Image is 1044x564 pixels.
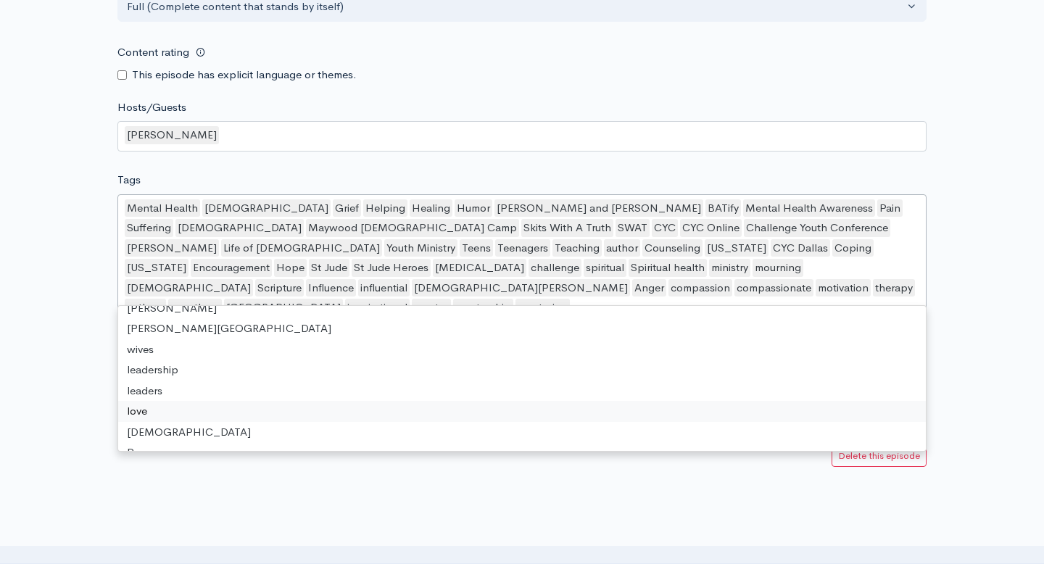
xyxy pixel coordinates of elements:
[744,219,890,237] div: Challenge Youth Conference
[118,360,926,381] div: leadership
[743,199,875,217] div: Mental Health Awareness
[118,339,926,360] div: wives
[616,219,650,237] div: SWAT
[345,299,410,317] div: inspirational
[306,219,519,237] div: Maywood [DEMOGRAPHIC_DATA] Camp
[384,239,457,257] div: Youth Ministry
[832,446,927,467] a: Delete this episode
[221,239,382,257] div: Life of [DEMOGRAPHIC_DATA]
[734,279,813,297] div: compassionate
[873,279,915,297] div: therapy
[460,239,493,257] div: Teens
[668,279,732,297] div: compassion
[494,199,703,217] div: [PERSON_NAME] and [PERSON_NAME]
[433,259,526,277] div: [MEDICAL_DATA]
[705,199,741,217] div: BATify
[877,199,903,217] div: Pain
[529,259,581,277] div: challenge
[753,259,803,277] div: mourning
[125,299,166,317] div: authors
[125,259,188,277] div: [US_STATE]
[521,219,613,237] div: Skits With A Truth
[410,199,452,217] div: Healing
[705,239,768,257] div: [US_STATE]
[816,279,871,297] div: motivation
[363,199,407,217] div: Helping
[175,219,304,237] div: [DEMOGRAPHIC_DATA]
[224,299,343,317] div: [GEOGRAPHIC_DATA]
[125,126,219,144] div: [PERSON_NAME]
[352,259,431,277] div: St Jude Heroes
[132,67,357,83] label: This episode has explicit language or themes.
[125,219,173,237] div: Suffering
[118,442,926,463] div: Process
[832,239,874,257] div: Coping
[495,239,550,257] div: Teenagers
[604,239,640,257] div: author
[306,279,356,297] div: Influence
[202,199,331,217] div: [DEMOGRAPHIC_DATA]
[358,279,410,297] div: influential
[652,219,678,237] div: CYC
[552,239,602,257] div: Teaching
[125,199,200,217] div: Mental Health
[642,239,703,257] div: Counseling
[333,199,361,217] div: Grief
[453,299,513,317] div: mentorship
[412,279,630,297] div: [DEMOGRAPHIC_DATA][PERSON_NAME]
[629,259,707,277] div: Spiritual health
[771,239,830,257] div: CYC Dallas
[412,299,451,317] div: mentor
[117,99,186,116] label: Hosts/Guests
[632,279,666,297] div: Anger
[680,219,742,237] div: CYC Online
[309,259,349,277] div: St Jude
[118,422,926,443] div: [DEMOGRAPHIC_DATA]
[709,259,750,277] div: ministry
[125,239,219,257] div: [PERSON_NAME]
[191,259,272,277] div: Encouragement
[118,298,926,319] div: [PERSON_NAME]
[584,259,626,277] div: spiritual
[125,279,253,297] div: [DEMOGRAPHIC_DATA]
[838,449,920,462] small: Delete this episode
[255,279,304,297] div: Scripture
[117,172,141,188] label: Tags
[118,381,926,402] div: leaders
[455,199,492,217] div: Humor
[168,299,222,317] div: coauthors
[117,38,189,67] label: Content rating
[118,401,926,422] div: love
[274,259,307,277] div: Hope
[515,299,570,317] div: mentoring
[118,318,926,339] div: [PERSON_NAME][GEOGRAPHIC_DATA]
